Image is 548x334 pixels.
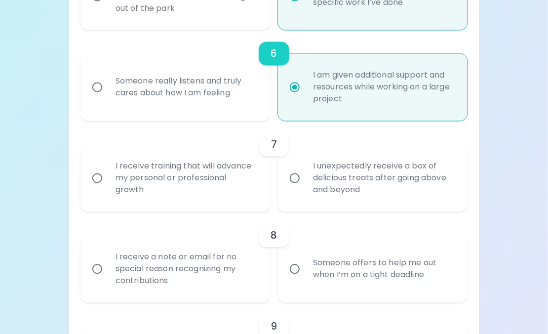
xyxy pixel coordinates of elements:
div: I unexpectedly receive a box of delicious treats after going above and beyond [305,149,462,208]
h6: 6 [271,46,277,62]
div: choice-group-check [80,212,468,303]
div: choice-group-check [80,30,468,121]
h6: 8 [271,228,277,244]
div: I am given additional support and resources while working on a large project [305,58,462,117]
div: I receive training that will advance my personal or professional growth [108,149,265,208]
div: Someone really listens and truly cares about how I am feeling [108,64,265,111]
div: choice-group-check [80,121,468,212]
h6: 7 [271,137,277,153]
div: I receive a note or email for no special reason recognizing my contributions [108,240,265,299]
div: Someone offers to help me out when I’m on a tight deadline [305,246,462,293]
